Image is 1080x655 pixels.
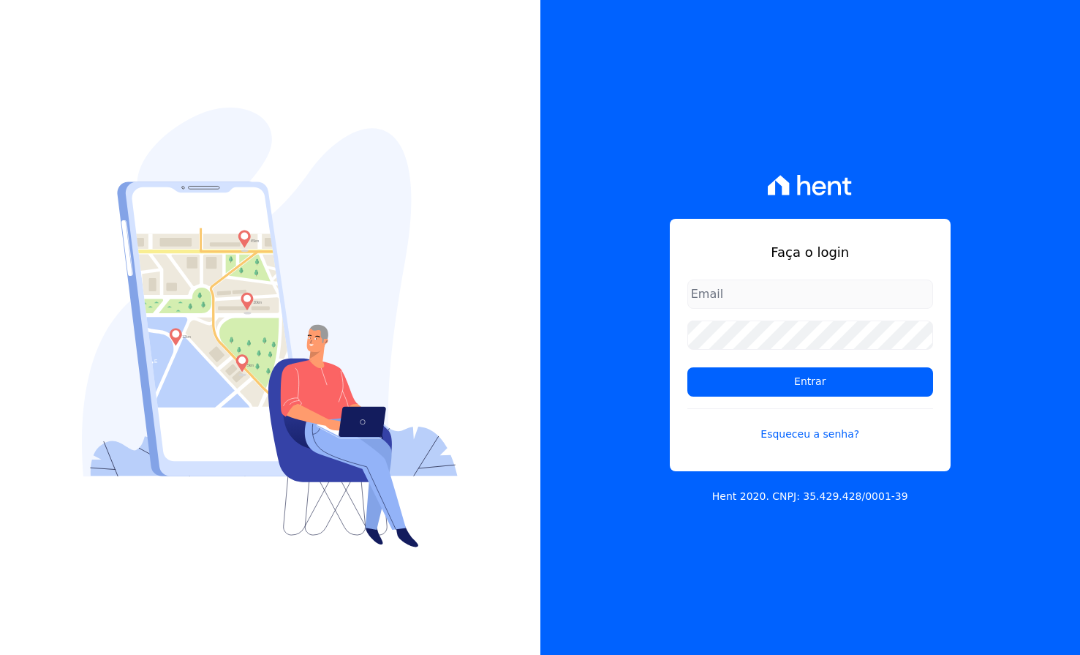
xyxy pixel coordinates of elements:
[687,242,933,262] h1: Faça o login
[687,367,933,397] input: Entrar
[687,280,933,309] input: Email
[82,108,458,547] img: Login
[712,489,908,504] p: Hent 2020. CNPJ: 35.429.428/0001-39
[687,408,933,442] a: Esqueceu a senha?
